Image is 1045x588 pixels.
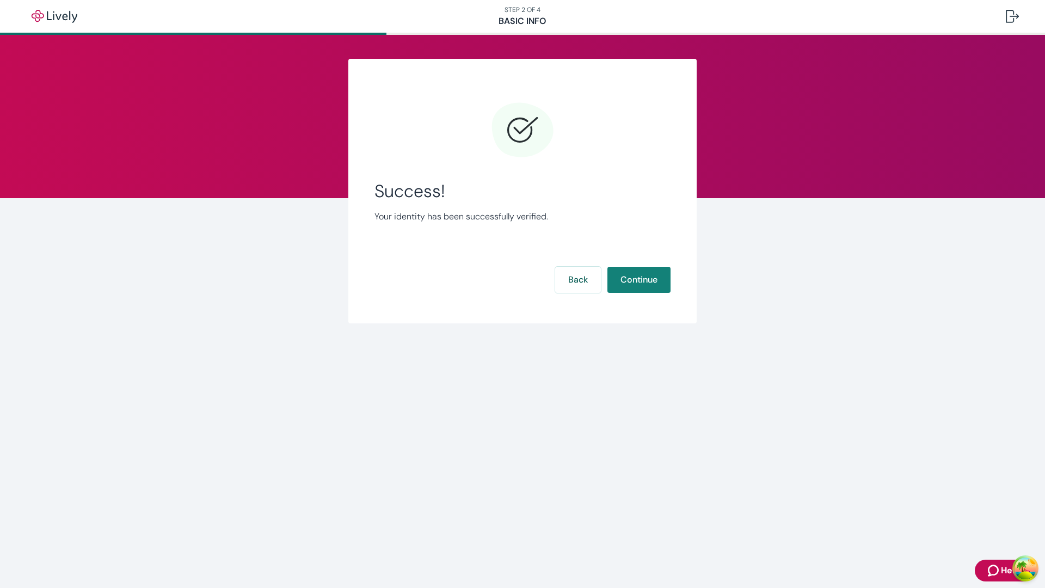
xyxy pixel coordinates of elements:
button: Continue [607,267,671,293]
button: Back [555,267,601,293]
button: Log out [997,3,1028,29]
svg: Zendesk support icon [988,564,1001,577]
button: Zendesk support iconHelp [975,560,1033,581]
button: Open Tanstack query devtools [1015,558,1036,579]
img: Lively [24,10,85,23]
p: Your identity has been successfully verified. [374,210,671,223]
span: Help [1001,564,1020,577]
span: Success! [374,181,671,201]
svg: Checkmark icon [490,98,555,163]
